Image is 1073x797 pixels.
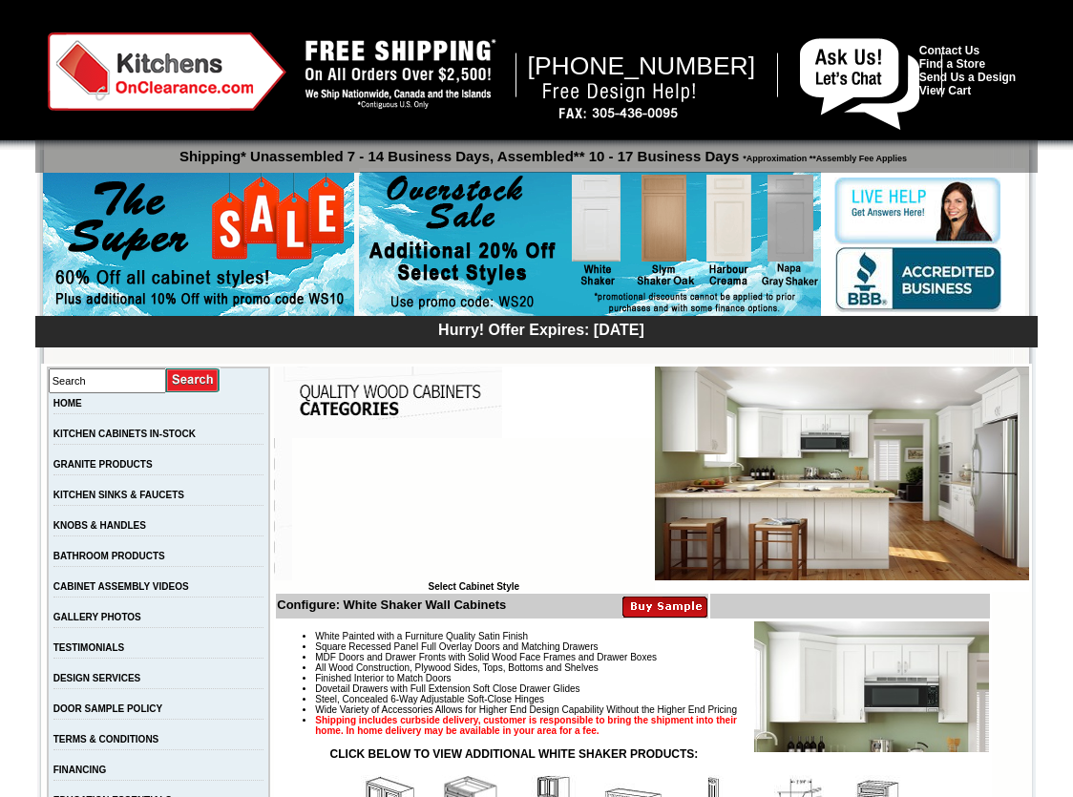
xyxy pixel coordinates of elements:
[428,581,519,592] b: Select Cabinet Style
[315,715,737,736] strong: Shipping includes curbside delivery, customer is responsible to bring the shipment into their hom...
[166,367,221,393] input: Submit
[919,57,985,71] a: Find a Store
[53,581,189,592] a: CABINET ASSEMBLY VIDEOS
[277,598,506,612] b: Configure: White Shaker Wall Cabinets
[53,642,124,653] a: TESTIMONIALS
[919,84,971,97] a: View Cart
[53,612,141,622] a: GALLERY PHOTOS
[48,32,286,111] img: Kitchens on Clearance Logo
[53,551,165,561] a: BATHROOM PRODUCTS
[655,367,1029,580] img: White Shaker
[53,703,162,714] a: DOOR SAMPLE POLICY
[315,652,988,662] li: MDF Doors and Drawer Fronts with Solid Wood Face Frames and Drawer Boxes
[45,319,1038,339] div: Hurry! Offer Expires: [DATE]
[53,734,159,745] a: TERMS & CONDITIONS
[315,704,988,715] li: Wide Variety of Accessories Allows for Higher End Design Capability Without the Higher End Pricing
[315,631,988,641] li: White Painted with a Furniture Quality Satin Finish
[53,520,146,531] a: KNOBS & HANDLES
[53,490,184,500] a: KITCHEN SINKS & FAUCETS
[53,398,82,409] a: HOME
[315,694,988,704] li: Steel, Concealed 6-Way Adjustable Soft-Close Hinges
[754,621,989,752] img: Product Image
[315,673,988,683] li: Finished Interior to Match Doors
[739,149,907,163] span: *Approximation **Assembly Fee Applies
[919,44,979,57] a: Contact Us
[53,673,141,683] a: DESIGN SERVICES
[919,71,1016,84] a: Send Us a Design
[528,52,756,80] span: [PHONE_NUMBER]
[53,765,107,775] a: FINANCING
[292,438,655,581] iframe: Browser incompatible
[315,641,988,652] li: Square Recessed Panel Full Overlay Doors and Matching Drawers
[45,139,1038,164] p: Shipping* Unassembled 7 - 14 Business Days, Assembled** 10 - 17 Business Days
[330,747,699,761] strong: CLICK BELOW TO VIEW ADDITIONAL WHITE SHAKER PRODUCTS:
[315,683,988,694] li: Dovetail Drawers with Full Extension Soft Close Drawer Glides
[53,459,153,470] a: GRANITE PRODUCTS
[315,662,988,673] li: All Wood Construction, Plywood Sides, Tops, Bottoms and Shelves
[53,429,196,439] a: KITCHEN CABINETS IN-STOCK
